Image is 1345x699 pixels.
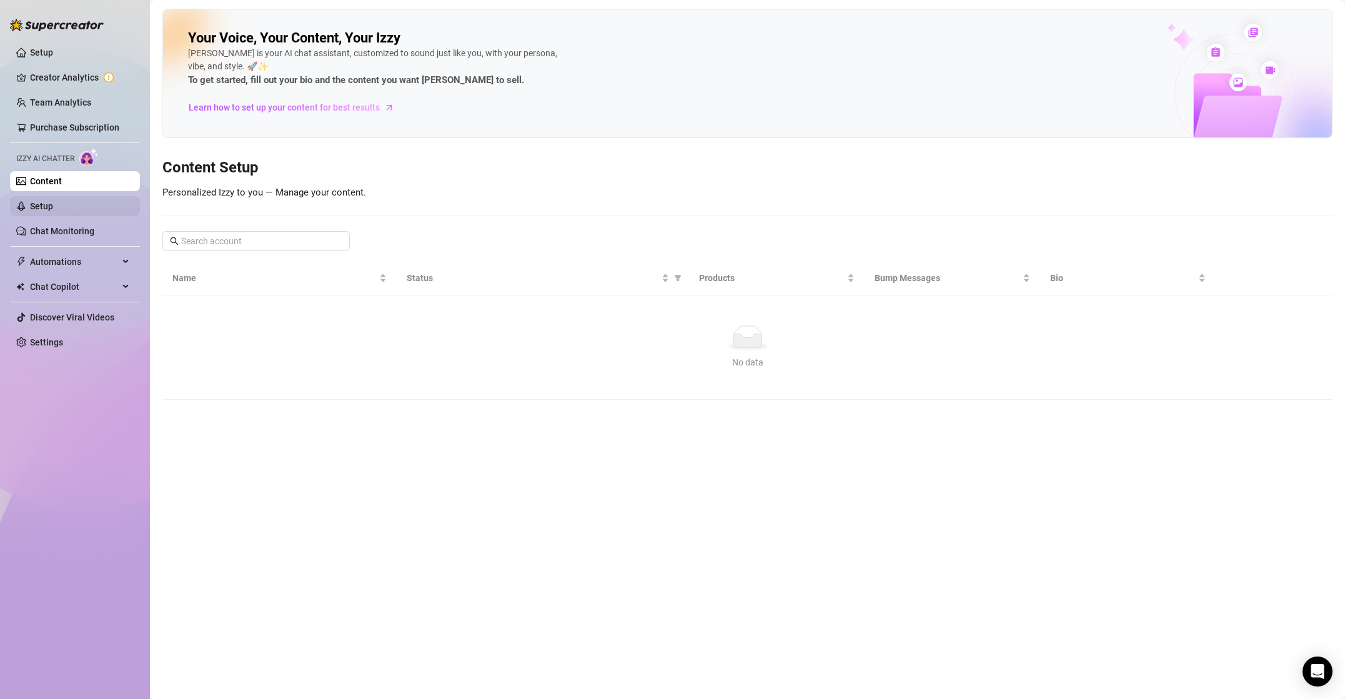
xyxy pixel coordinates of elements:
h2: Your Voice, Your Content, Your Izzy [188,29,400,47]
a: Learn how to set up your content for best results [188,97,404,117]
th: Name [162,261,397,295]
th: Bump Messages [865,261,1040,295]
img: ai-chatter-content-library-cLFOSyPT.png [1138,10,1332,137]
span: Products [699,271,845,285]
a: Content [30,176,62,186]
img: logo-BBDzfeDw.svg [10,19,104,31]
a: Discover Viral Videos [30,312,114,322]
span: Izzy AI Chatter [16,153,74,165]
span: thunderbolt [16,257,26,267]
span: Automations [30,252,119,272]
span: filter [674,274,682,282]
a: Setup [30,201,53,211]
span: Status [407,271,659,285]
div: No data [177,355,1318,369]
a: Setup [30,47,53,57]
a: Purchase Subscription [30,122,119,132]
span: Learn how to set up your content for best results [189,101,380,114]
a: Chat Monitoring [30,226,94,236]
strong: To get started, fill out your bio and the content you want [PERSON_NAME] to sell. [188,74,524,86]
div: Open Intercom Messenger [1303,657,1333,687]
input: Search account [181,234,332,248]
h3: Content Setup [162,158,1333,178]
span: Bio [1050,271,1196,285]
img: AI Chatter [79,148,99,166]
img: Chat Copilot [16,282,24,291]
span: filter [672,269,684,287]
span: arrow-right [383,101,395,114]
span: search [170,237,179,245]
th: Products [689,261,865,295]
span: Chat Copilot [30,277,119,297]
th: Status [397,261,689,295]
span: Bump Messages [875,271,1020,285]
span: Name [172,271,377,285]
a: Creator Analytics exclamation-circle [30,67,130,87]
a: Team Analytics [30,97,91,107]
span: Personalized Izzy to you — Manage your content. [162,187,366,198]
th: Bio [1040,261,1216,295]
div: [PERSON_NAME] is your AI chat assistant, customized to sound just like you, with your persona, vi... [188,47,563,88]
a: Settings [30,337,63,347]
